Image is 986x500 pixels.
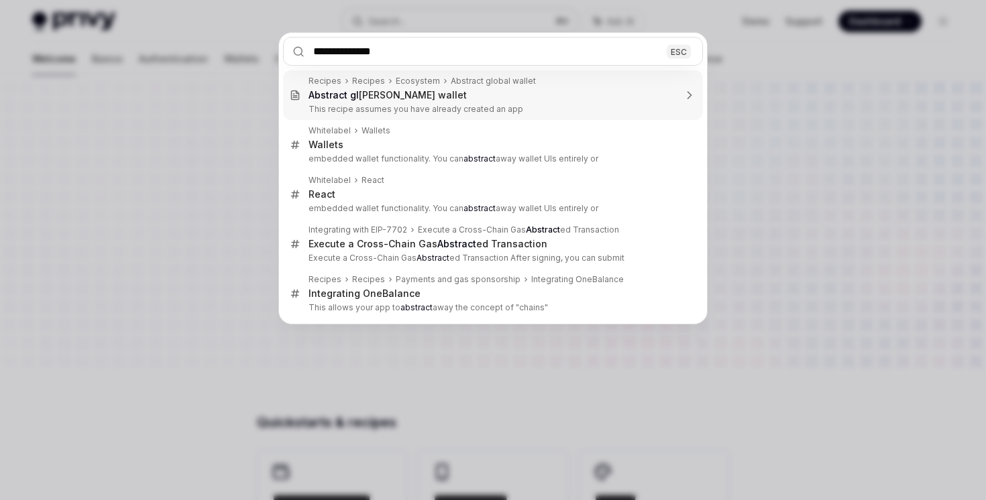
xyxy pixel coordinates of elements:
div: Integrating OneBalance [309,288,421,300]
b: Abstract [526,225,560,235]
div: Abstract global wallet [451,76,536,86]
div: Whitelabel [309,175,351,186]
div: Wallets [362,125,390,136]
b: abstract [463,203,496,213]
div: Payments and gas sponsorship [396,274,521,285]
p: embedded wallet functionality. You can away wallet UIs entirely or [309,203,675,214]
b: Abstract [417,253,449,263]
div: Recipes [352,76,385,86]
div: Execute a Cross-Chain Gas ed Transaction [309,238,547,250]
div: ESC [667,44,691,58]
b: abstract [463,153,496,164]
div: React [309,188,335,200]
div: Integrating OneBalance [531,274,624,285]
div: Execute a Cross-Chain Gas ed Transaction [418,225,619,235]
div: Whitelabel [309,125,351,136]
p: Execute a Cross-Chain Gas ed Transaction After signing, you can submit [309,253,675,263]
div: Recipes [309,274,341,285]
b: abstract [400,302,433,312]
div: Integrating with EIP-7702 [309,225,407,235]
p: This recipe assumes you have already created an app [309,104,675,115]
p: This allows your app to away the concept of "chains" [309,302,675,313]
b: Abstract [437,238,476,249]
div: Recipes [352,274,385,285]
div: [PERSON_NAME] wallet [309,89,467,101]
b: Abstract gl [309,89,359,101]
div: React [362,175,384,186]
div: Recipes [309,76,341,86]
p: embedded wallet functionality. You can away wallet UIs entirely or [309,153,675,164]
div: Wallets [309,139,343,151]
div: Ecosystem [396,76,440,86]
